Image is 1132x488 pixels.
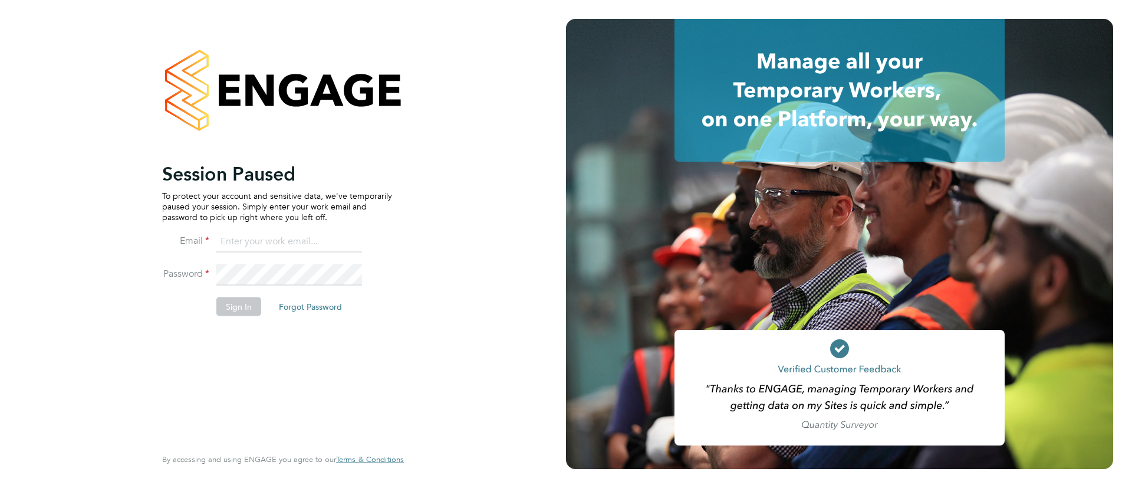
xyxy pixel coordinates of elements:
p: To protect your account and sensitive data, we've temporarily paused your session. Simply enter y... [162,190,392,222]
h2: Session Paused [162,162,392,185]
a: Terms & Conditions [336,455,404,464]
span: Terms & Conditions [336,454,404,464]
input: Enter your work email... [216,231,362,253]
button: Forgot Password [269,297,351,316]
span: By accessing and using ENGAGE you agree to our [162,454,404,464]
button: Sign In [216,297,261,316]
label: Email [162,234,209,247]
label: Password [162,267,209,280]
